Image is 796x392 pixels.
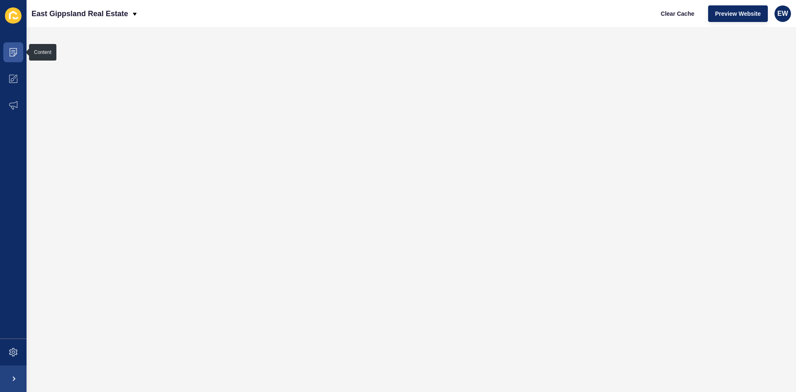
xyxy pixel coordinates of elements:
p: East Gippsland Real Estate [32,3,128,24]
button: Preview Website [708,5,768,22]
span: Preview Website [715,10,761,18]
div: Content [34,49,51,56]
span: EW [777,10,788,18]
span: Clear Cache [661,10,694,18]
button: Clear Cache [654,5,701,22]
